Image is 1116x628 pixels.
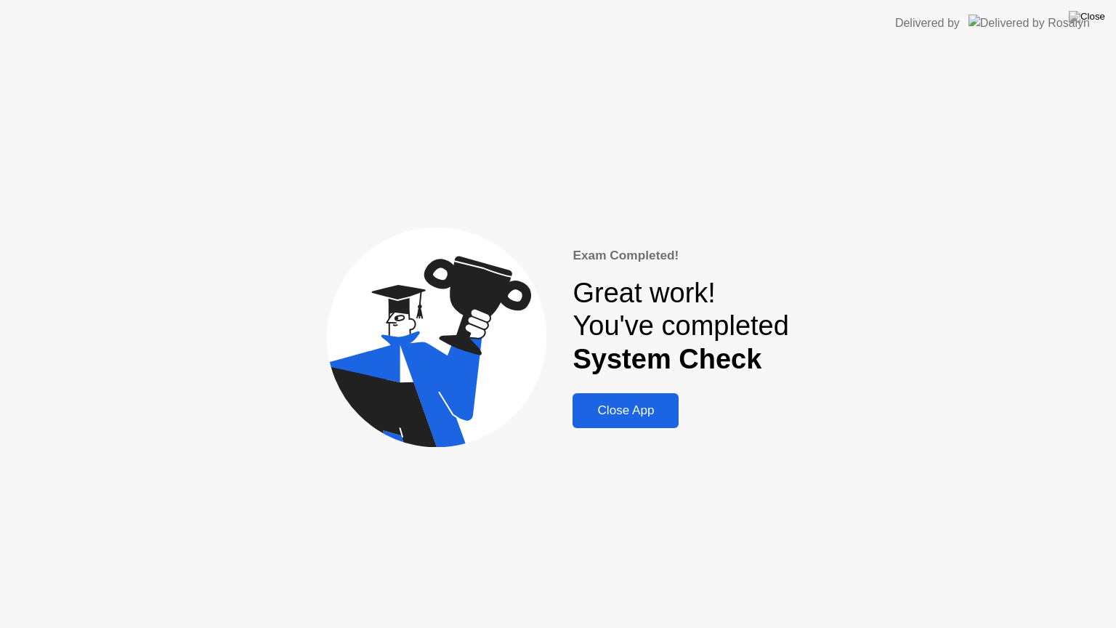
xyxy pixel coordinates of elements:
[895,15,960,32] div: Delivered by
[573,277,788,377] div: Great work! You've completed
[573,393,679,428] button: Close App
[969,15,1090,31] img: Delivered by Rosalyn
[573,246,788,265] div: Exam Completed!
[1069,11,1105,23] img: Close
[573,344,761,374] b: System Check
[577,403,674,418] div: Close App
